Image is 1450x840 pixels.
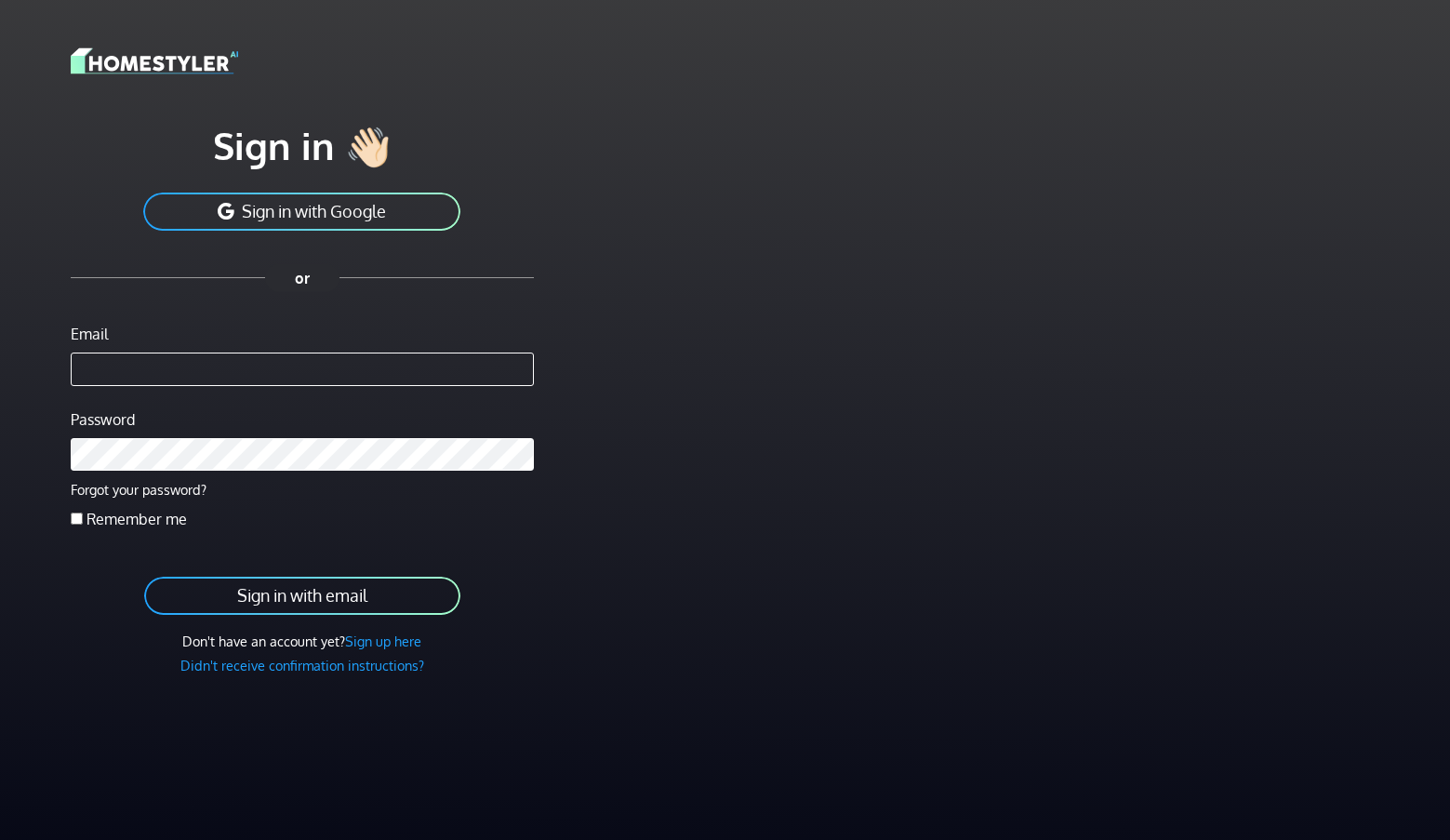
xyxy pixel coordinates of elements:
[86,508,187,530] label: Remember me
[71,45,238,77] img: logo-3de290ba35641baa71223ecac5eacb59cb85b4c7fdf211dc9aaecaaee71ea2f8.svg
[71,408,135,431] label: Password
[345,633,421,649] a: Sign up here
[141,191,462,233] button: Sign in with Google
[180,657,424,673] a: Didn't receive confirmation instructions?
[71,632,534,652] div: Don't have an account yet?
[71,122,534,168] h1: Sign in 👋🏻
[142,575,462,617] button: Sign in with email
[71,323,108,345] label: Email
[71,481,206,498] a: Forgot your password?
